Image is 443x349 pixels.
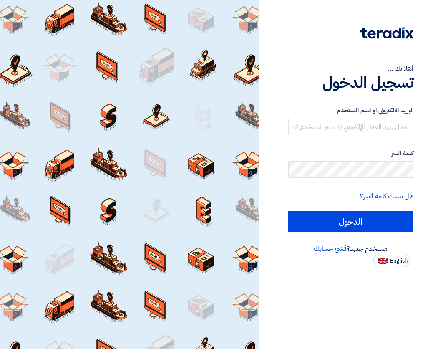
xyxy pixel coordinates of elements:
input: الدخول [288,211,414,232]
input: أدخل بريد العمل الإلكتروني او اسم المستخدم الخاص بك ... [288,119,414,135]
div: مستخدم جديد؟ [288,244,414,254]
button: English [373,254,410,267]
a: هل نسيت كلمة السر؟ [360,191,413,201]
a: أنشئ حسابك [314,244,347,254]
div: أهلا بك ... [288,63,414,73]
img: Teradix logo [360,27,413,39]
h1: تسجيل الدخول [288,73,414,92]
img: en-US.png [378,258,388,264]
label: البريد الإلكتروني او اسم المستخدم [288,106,414,115]
span: English [390,258,408,264]
label: كلمة السر [288,149,414,158]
